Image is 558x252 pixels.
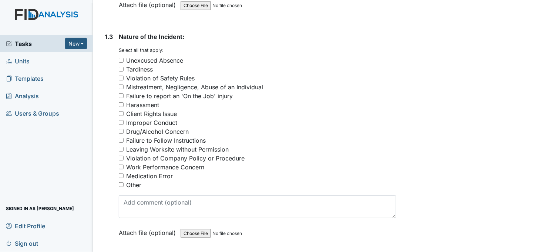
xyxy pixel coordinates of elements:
div: Leaving Worksite without Permission [126,145,229,154]
div: Client Rights Issue [126,109,177,118]
div: Improper Conduct [126,118,177,127]
label: Attach file (optional) [119,224,179,237]
div: Other [126,180,141,189]
label: 1.3 [105,32,113,41]
div: Mistreatment, Negligence, Abuse of an Individual [126,83,263,92]
input: Drug/Alcohol Concern [119,129,124,134]
div: Harassment [126,100,159,109]
div: Work Performance Concern [126,163,204,172]
div: Drug/Alcohol Concern [126,127,189,136]
div: Violation of Company Policy or Procedure [126,154,245,163]
input: Leaving Worksite without Permission [119,147,124,152]
input: Unexcused Absence [119,58,124,63]
div: Medication Error [126,172,173,180]
input: Work Performance Concern [119,165,124,169]
span: Units [6,55,30,67]
div: Tardiness [126,65,153,74]
button: New [65,38,87,49]
input: Medication Error [119,173,124,178]
input: Client Rights Issue [119,111,124,116]
input: Violation of Company Policy or Procedure [119,156,124,160]
small: Select all that apply: [119,47,164,53]
div: Failure to Follow Instructions [126,136,206,145]
div: Failure to report an 'On the Job' injury [126,92,233,100]
span: Signed in as [PERSON_NAME] [6,203,74,214]
input: Violation of Safety Rules [119,76,124,80]
span: Sign out [6,238,38,249]
span: Edit Profile [6,220,45,232]
a: Tasks [6,39,65,48]
input: Failure to report an 'On the Job' injury [119,93,124,98]
span: Analysis [6,90,39,102]
span: Templates [6,73,44,84]
input: Mistreatment, Negligence, Abuse of an Individual [119,84,124,89]
input: Harassment [119,102,124,107]
div: Violation of Safety Rules [126,74,195,83]
input: Improper Conduct [119,120,124,125]
span: Nature of the Incident: [119,33,184,40]
div: Unexcused Absence [126,56,183,65]
input: Other [119,182,124,187]
input: Tardiness [119,67,124,72]
span: Users & Groups [6,107,59,119]
input: Failure to Follow Instructions [119,138,124,143]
